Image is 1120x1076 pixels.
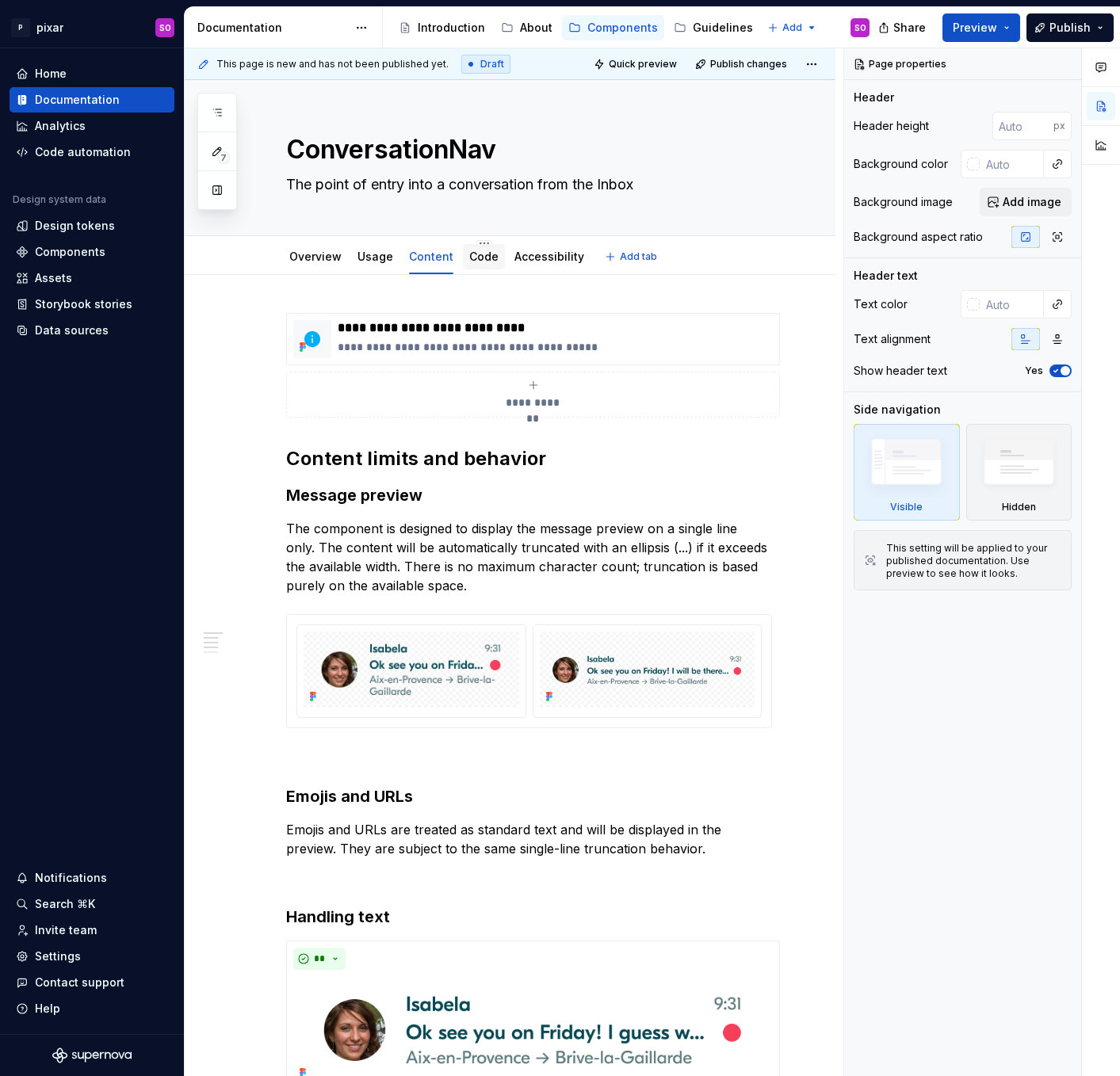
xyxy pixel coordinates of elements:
div: Settings [35,948,81,964]
div: Introduction [418,20,485,36]
textarea: ConversationNav [283,131,769,169]
a: Introduction [392,15,491,40]
div: Storybook stories [35,296,132,312]
a: Usage [357,250,393,263]
a: About [495,15,559,40]
p: Emojis and URLs are treated as standard text and will be displayed in the preview. They are subje... [286,820,772,858]
button: Publish [1026,13,1114,42]
div: About [520,20,552,36]
a: Analytics [10,113,174,139]
div: Side navigation [854,402,941,418]
input: Auto [980,290,1044,319]
button: Contact support [10,970,174,995]
div: Background image [854,194,953,210]
div: Background aspect ratio [854,229,983,245]
div: pixar [36,20,63,36]
button: Add image [980,188,1072,216]
div: Header text [854,268,918,284]
div: Usage [351,239,399,273]
button: Preview [942,13,1020,42]
button: Publish changes [690,53,794,75]
div: Code [463,239,505,273]
a: Data sources [10,318,174,343]
div: Components [587,20,658,36]
p: px [1053,120,1065,132]
div: Background color [854,156,948,172]
span: Publish changes [710,58,787,71]
span: Publish [1049,20,1091,36]
div: Design system data [13,193,106,206]
h3: Emojis and URLs [286,785,772,807]
span: Share [893,20,926,36]
div: Hidden [1002,501,1036,513]
button: Share [870,13,936,42]
button: Search ⌘K [10,891,174,917]
div: Code automation [35,144,131,160]
a: Accessibility [514,250,584,263]
div: Documentation [35,92,120,108]
span: Add tab [620,250,657,263]
span: Draft [480,58,504,71]
h3: Message preview [286,484,772,506]
a: Guidelines [667,15,759,40]
svg: Supernova Logo [52,1047,132,1063]
div: Text color [854,296,908,312]
div: Home [35,66,67,82]
a: Settings [10,944,174,969]
div: Help [35,1001,60,1017]
a: Storybook stories [10,292,174,317]
textarea: The point of entry into a conversation from the Inbox [283,172,769,197]
div: Assets [35,270,72,286]
a: Components [10,239,174,265]
div: Invite team [35,922,97,938]
button: Add tab [600,246,664,268]
label: Yes [1025,364,1043,377]
input: Auto [980,150,1044,178]
div: Contact support [35,975,124,990]
div: Content [403,239,460,273]
span: This page is new and has not been published yet. [216,58,449,71]
div: Accessibility [508,239,591,273]
a: Home [10,61,174,86]
div: Visible [890,501,923,513]
span: Add [782,21,802,34]
div: Data sources [35,322,109,338]
div: Visible [854,424,960,521]
div: Documentation [197,20,347,36]
a: Components [562,15,664,40]
h2: Content limits and behavior [286,446,772,471]
div: Text alignment [854,331,931,347]
div: Search ⌘K [35,896,95,912]
button: PpixarSO [3,10,181,44]
div: Header [854,90,894,105]
div: Show header text [854,363,947,379]
a: Overview [289,250,342,263]
div: P [11,18,30,37]
p: The component is designed to display the message preview on a single line only. The content will ... [286,519,772,595]
div: SO [159,21,171,34]
span: Quick preview [609,58,677,71]
span: 7 [217,151,230,164]
div: Guidelines [693,20,753,36]
input: Auto [992,112,1053,140]
img: 82d6f9e2-e32f-4446-a23f-a228ac9a833d.png [293,320,331,358]
button: Quick preview [589,53,684,75]
a: Code automation [10,139,174,165]
a: Invite team [10,918,174,943]
button: Notifications [10,865,174,891]
h3: Handling text [286,906,772,928]
div: Hidden [966,424,1072,521]
div: Notifications [35,870,107,886]
div: This setting will be applied to your published documentation. Use preview to see how it looks. [886,542,1061,580]
div: Header height [854,118,929,134]
a: Design tokens [10,213,174,238]
div: Design tokens [35,218,115,234]
button: Help [10,996,174,1021]
div: Analytics [35,118,86,134]
button: Add [763,17,822,39]
span: Preview [953,20,997,36]
a: Assets [10,265,174,291]
a: Documentation [10,87,174,113]
span: Add image [1003,194,1061,210]
div: Page tree [392,12,759,44]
